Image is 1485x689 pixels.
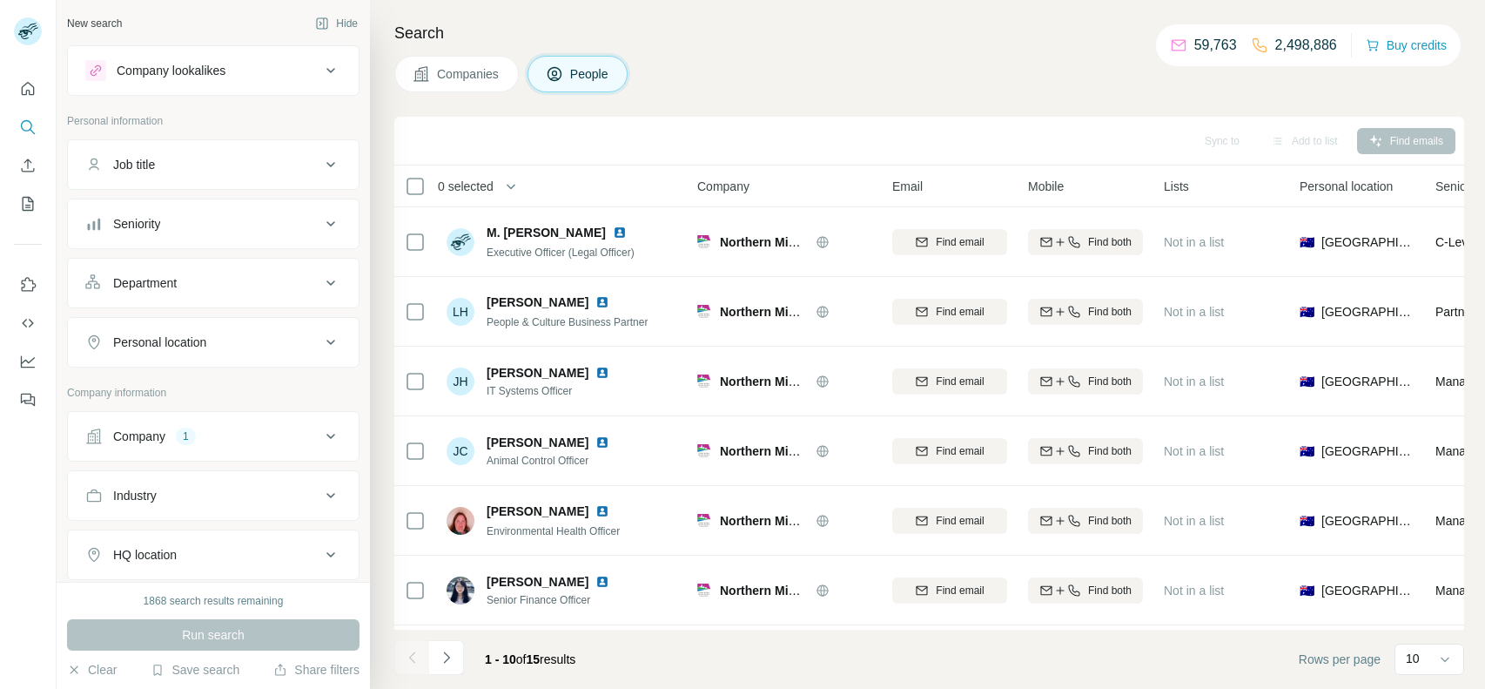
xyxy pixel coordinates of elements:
span: Companies [437,65,501,83]
p: 59,763 [1194,35,1237,56]
span: Northern Midlands Council [720,514,876,528]
span: Executive Officer (Legal Officer) [487,247,635,259]
button: Personal location [68,321,359,363]
button: Company lookalikes [68,50,359,91]
div: HQ location [113,546,177,564]
span: [PERSON_NAME] [487,573,588,591]
button: Feedback [14,384,42,415]
span: 🇦🇺 [1300,373,1314,390]
span: Personal location [1300,178,1393,195]
span: People & Culture Business Partner [487,316,648,328]
span: Not in a list [1164,514,1224,528]
div: JC [447,437,474,465]
button: Find both [1028,229,1143,255]
span: [GEOGRAPHIC_DATA] [1321,582,1414,599]
span: Manager [1435,584,1483,598]
span: [PERSON_NAME] [487,434,588,451]
span: Animal Control Officer [487,453,630,469]
img: Logo of Northern Midlands Council [697,235,711,249]
span: Find both [1088,513,1132,529]
button: Use Surfe on LinkedIn [14,269,42,301]
button: Dashboard [14,346,42,377]
button: Find email [892,508,1007,534]
span: C-Level [1435,235,1477,249]
span: Find both [1088,583,1132,598]
div: Industry [113,487,157,504]
span: Lists [1164,178,1189,195]
img: Logo of Northern Midlands Council [697,375,711,388]
img: Avatar [447,507,474,535]
span: Company [697,178,749,195]
span: Northern Midlands Council [720,584,876,598]
button: Hide [303,10,370,37]
span: Not in a list [1164,235,1224,249]
span: [GEOGRAPHIC_DATA] [1321,442,1414,460]
span: Find both [1088,234,1132,250]
span: [GEOGRAPHIC_DATA] [1321,373,1414,390]
button: Save search [151,661,239,679]
button: Clear [67,661,117,679]
img: Logo of Northern Midlands Council [697,584,711,598]
span: Email [892,178,923,195]
span: Find email [936,443,984,459]
div: Seniority [113,215,160,233]
span: Northern Midlands Council [720,305,876,319]
div: JH [447,368,474,395]
div: 1868 search results remaining [144,593,284,609]
img: Logo of Northern Midlands Council [697,514,711,528]
div: 1 [176,429,196,444]
button: Job title [68,144,359,186]
button: HQ location [68,534,359,576]
button: Department [68,262,359,304]
span: Manager [1435,375,1483,388]
span: Senior Finance Officer [487,592,630,608]
div: Department [113,274,177,292]
button: Find email [892,578,1007,604]
button: My lists [14,188,42,220]
span: Find both [1088,374,1132,389]
button: Find email [892,299,1007,325]
img: LinkedIn logo [595,295,609,309]
span: M. [PERSON_NAME] [487,226,606,240]
div: Company lookalikes [117,62,225,79]
img: Logo of Northern Midlands Council [697,444,711,458]
button: Find email [892,229,1007,255]
button: Seniority [68,203,359,245]
span: Find both [1088,443,1132,459]
button: Use Surfe API [14,307,42,339]
p: 10 [1406,650,1420,667]
span: Find email [936,234,984,250]
span: of [516,652,527,666]
button: Find email [892,368,1007,395]
span: IT Systems Officer [487,383,630,399]
button: Industry [68,475,359,517]
img: LinkedIn logo [595,436,609,449]
button: Find email [892,438,1007,464]
div: LH [447,298,474,326]
div: New search [67,16,122,31]
div: Company [113,428,165,445]
span: 1 - 10 [485,652,516,666]
img: LinkedIn logo [595,504,609,518]
button: Company1 [68,415,359,457]
span: Mobile [1028,178,1064,195]
button: Search [14,111,42,143]
span: [GEOGRAPHIC_DATA] [1321,512,1414,530]
span: 🇦🇺 [1300,582,1314,599]
span: Not in a list [1164,305,1224,319]
button: Find both [1028,508,1143,534]
img: LinkedIn logo [595,575,609,589]
span: Northern Midlands Council [720,444,876,458]
button: Share filters [273,661,359,679]
span: Manager [1435,514,1483,528]
span: [PERSON_NAME] [487,364,588,382]
span: Find email [936,513,984,529]
span: Environmental Health Officer [487,525,620,537]
span: Seniority [1435,178,1482,195]
span: Not in a list [1164,375,1224,388]
button: Quick start [14,73,42,105]
span: Find email [936,583,984,598]
button: Buy credits [1366,33,1447,57]
span: 🇦🇺 [1300,303,1314,321]
span: 🇦🇺 [1300,512,1314,530]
